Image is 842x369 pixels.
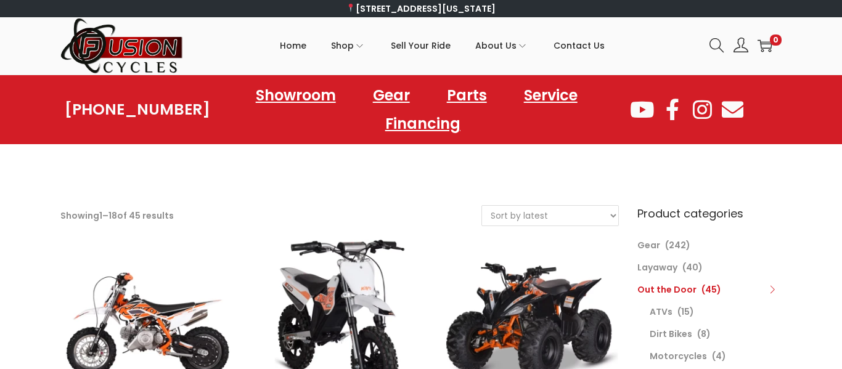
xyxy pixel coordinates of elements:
[697,328,711,340] span: (8)
[682,261,703,274] span: (40)
[391,18,451,73] a: Sell Your Ride
[331,18,366,73] a: Shop
[665,239,690,251] span: (242)
[435,81,499,110] a: Parts
[758,38,772,53] a: 0
[60,207,174,224] p: Showing – of 45 results
[512,81,590,110] a: Service
[554,30,605,61] span: Contact Us
[65,101,210,118] a: [PHONE_NUMBER]
[475,30,517,61] span: About Us
[280,18,306,73] a: Home
[346,4,355,12] img: 📍
[243,81,348,110] a: Showroom
[701,283,721,296] span: (45)
[331,30,354,61] span: Shop
[650,350,707,362] a: Motorcycles
[280,30,306,61] span: Home
[475,18,529,73] a: About Us
[361,81,422,110] a: Gear
[99,209,102,222] span: 1
[482,206,618,225] select: Shop order
[391,30,451,61] span: Sell Your Ride
[210,81,629,138] nav: Menu
[108,209,117,222] span: 18
[346,2,496,15] a: [STREET_ADDRESS][US_STATE]
[637,261,677,274] a: Layaway
[554,18,605,73] a: Contact Us
[650,328,692,340] a: Dirt Bikes
[650,306,672,318] a: ATVs
[373,110,473,138] a: Financing
[637,283,697,296] a: Out the Door
[637,205,782,222] h6: Product categories
[712,350,726,362] span: (4)
[60,17,184,75] img: Woostify retina logo
[677,306,694,318] span: (15)
[637,239,660,251] a: Gear
[184,18,700,73] nav: Primary navigation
